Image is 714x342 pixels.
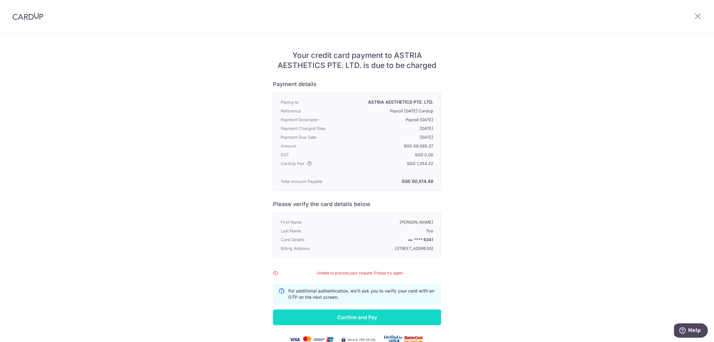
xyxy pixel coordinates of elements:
p: Billing Address [281,245,342,252]
p: SGD 59,560.27 [342,142,433,150]
p: Reference [281,107,342,115]
p: ASTRIA AESTHETICS PTE. LTD. [342,98,433,106]
p: Paying to [281,98,342,106]
p: Amount [281,142,342,150]
iframe: Opens a widget where you can find more information [674,323,708,339]
p: For additional authentication, we'll ask you to verify your card with an OTP on the next screen. [288,288,436,300]
span: CardUp Fee [281,160,304,167]
p: First Name [281,218,342,226]
p: Payroll [DATE] [342,116,433,123]
p: SGD 60,614.49 [342,178,433,185]
p: Too [342,227,433,235]
p: Payment Due Date [281,133,342,141]
img: VISA [406,238,414,242]
p: Last Name [281,227,342,235]
p: Payment Charged Date [281,125,342,132]
p: Total Amount Payable [281,178,342,185]
p: [STREET_ADDRESS] [342,245,433,252]
h6: Payment details [273,80,441,88]
p: Card Details [281,236,342,243]
p: SGD 1,054.22 [342,160,433,167]
input: Confirm and Pay [273,309,441,325]
p: Payroll [DATE] Cardup [342,107,433,115]
div: Unable to process your request. Please try again. [273,270,441,276]
p: [PERSON_NAME] [342,218,433,226]
h6: Please verify the card details below [273,200,441,208]
span: Secure 256-bit SSL [347,337,376,342]
h5: Your credit card payment to ASTRIA AESTHETICS PTE. LTD. is due to be charged [273,50,441,70]
p: SGD 0.00 [342,151,433,158]
p: Payment Descriptor [281,116,342,123]
img: CardUp [13,13,43,20]
p: [DATE] [342,133,433,141]
p: GST [281,151,342,158]
p: [DATE] [342,125,433,132]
